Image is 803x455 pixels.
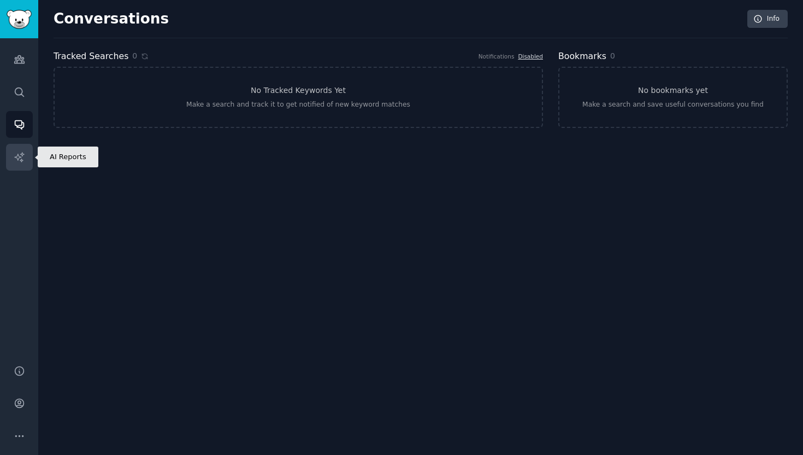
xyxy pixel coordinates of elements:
h2: Tracked Searches [54,50,128,63]
span: 0 [132,50,137,62]
a: No bookmarks yetMake a search and save useful conversations you find [558,67,788,128]
div: Make a search and track it to get notified of new keyword matches [186,100,410,110]
a: Disabled [518,53,543,60]
h2: Conversations [54,10,169,28]
img: GummySearch logo [7,10,32,29]
div: Notifications [479,52,515,60]
a: Info [747,10,788,28]
h3: No bookmarks yet [638,85,708,96]
span: 0 [610,51,615,60]
h3: No Tracked Keywords Yet [251,85,346,96]
div: Make a search and save useful conversations you find [582,100,764,110]
a: No Tracked Keywords YetMake a search and track it to get notified of new keyword matches [54,67,543,128]
h2: Bookmarks [558,50,606,63]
